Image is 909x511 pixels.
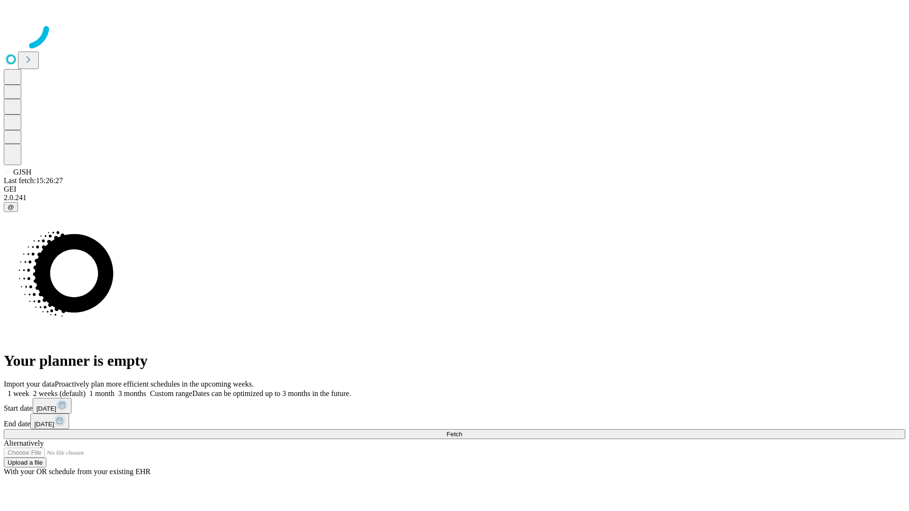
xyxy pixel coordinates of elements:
[4,176,63,185] span: Last fetch: 15:26:27
[8,389,29,397] span: 1 week
[4,414,905,429] div: End date
[34,421,54,428] span: [DATE]
[13,168,31,176] span: GJSH
[150,389,192,397] span: Custom range
[446,431,462,438] span: Fetch
[30,414,69,429] button: [DATE]
[4,352,905,370] h1: Your planner is empty
[4,467,151,476] span: With your OR schedule from your existing EHR
[4,194,905,202] div: 2.0.241
[55,380,254,388] span: Proactively plan more efficient schedules in the upcoming weeks.
[4,380,55,388] span: Import your data
[4,458,46,467] button: Upload a file
[4,429,905,439] button: Fetch
[4,398,905,414] div: Start date
[8,203,14,211] span: @
[33,398,71,414] button: [DATE]
[89,389,115,397] span: 1 month
[118,389,146,397] span: 3 months
[33,389,86,397] span: 2 weeks (default)
[192,389,351,397] span: Dates can be optimized up to 3 months in the future.
[4,439,44,447] span: Alternatively
[4,185,905,194] div: GEI
[4,202,18,212] button: @
[36,405,56,412] span: [DATE]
